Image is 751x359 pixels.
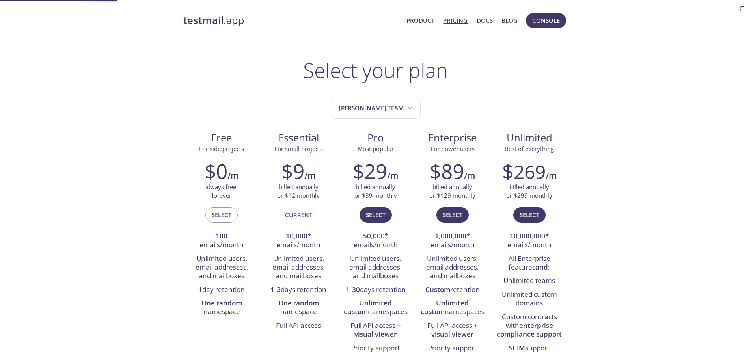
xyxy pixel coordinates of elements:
[360,207,392,222] button: Select
[183,14,401,27] a: testmail.app
[189,283,254,297] li: day retention
[278,298,319,307] strong: One random
[201,298,242,307] strong: One random
[266,230,331,252] li: * emails/month
[266,131,331,145] span: Essential
[266,297,331,319] li: namespace
[497,252,562,275] li: All Enterprise features :
[199,145,244,153] span: For side projects
[343,342,408,355] li: Priority support
[406,15,434,26] a: Product
[304,169,315,182] h6: /m
[509,343,525,352] strong: SCIM
[366,210,386,220] span: Select
[435,231,466,240] strong: 1,000,000
[546,169,557,182] h6: /m
[189,252,254,283] li: Unlimited users, email addresses, and mailboxes
[420,230,485,252] li: * emails/month
[501,15,518,26] a: Blog
[506,183,552,200] p: billed annually or $299 monthly
[421,298,469,316] strong: Unlimited custom
[497,311,562,342] li: Custom contracts with
[443,210,462,220] span: Select
[520,210,539,220] span: Select
[497,274,562,288] li: Unlimited teams
[339,103,414,113] span: [PERSON_NAME] team
[514,159,546,184] span: 269
[431,329,473,339] strong: visual viewer
[343,230,408,252] li: * emails/month
[266,252,331,283] li: Unlimited users, email addresses, and mailboxes
[205,207,238,222] button: Select
[343,283,408,297] li: days retention
[430,159,464,183] h2: $89
[420,297,485,319] li: namespaces
[189,230,254,252] li: emails/month
[354,329,397,339] strong: visual viewer
[532,15,560,26] span: Console
[425,285,450,294] strong: Custom
[189,297,254,319] li: namespace
[420,283,485,297] li: retention
[212,210,231,220] span: Select
[420,252,485,283] li: Unlimited users, email addresses, and mailboxes
[216,231,227,240] strong: 100
[358,145,394,153] span: Most popular
[429,183,475,200] p: billed annually or $129 monthly
[343,297,408,319] li: namespaces
[497,230,562,252] li: * emails/month
[183,13,224,27] strong: testmail
[505,145,554,153] span: Best of everything
[343,319,408,342] li: Full API access +
[420,342,485,355] li: Priority support
[303,58,448,82] h1: Select your plan
[286,231,307,240] strong: 10,000
[535,262,548,272] strong: and
[430,145,475,153] span: For power users
[198,285,202,294] strong: 1
[436,207,469,222] button: Select
[331,98,421,119] button: David's team
[354,183,397,200] p: billed annually or $39 monthly
[507,131,552,145] span: Unlimited
[420,319,485,342] li: Full API access +
[387,169,398,182] h6: /m
[526,13,566,28] button: Console
[464,169,475,182] h6: /m
[497,342,562,355] li: support
[502,159,546,183] h2: $
[363,231,385,240] strong: 50,000
[190,131,254,145] span: Free
[266,319,331,333] li: Full API access
[270,285,281,294] strong: 1-3
[513,207,546,222] button: Select
[497,288,562,311] li: Unlimited custom domains
[497,321,562,339] strong: enterprise compliance support
[344,298,392,316] strong: Unlimited custom
[477,15,493,26] a: Docs
[205,159,227,183] h2: $0
[420,131,485,145] span: Enterprise
[205,183,238,200] p: always free, forever
[353,159,387,183] h2: $29
[343,252,408,283] li: Unlimited users, email addresses, and mailboxes
[266,283,331,297] li: days retention
[281,159,304,183] h2: $9
[343,131,408,145] span: Pro
[346,285,360,294] strong: 1-30
[227,169,239,182] h6: /m
[277,183,320,200] p: billed annually or $12 monthly
[443,15,468,26] a: Pricing
[274,145,323,153] span: For small projects
[510,231,545,240] strong: 10,000,000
